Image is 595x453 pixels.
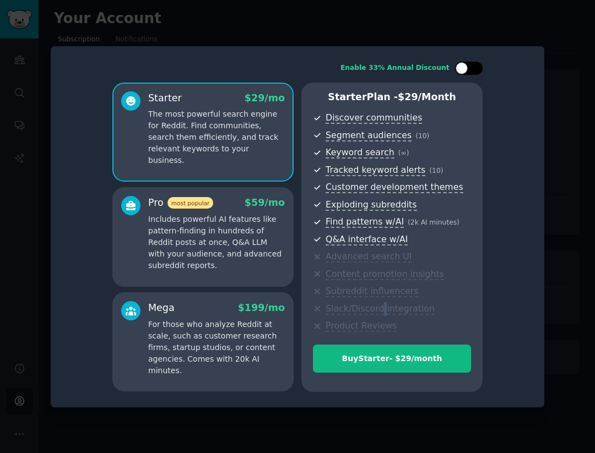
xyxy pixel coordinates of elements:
[398,91,456,102] span: $ 29 /month
[326,320,397,332] span: Product Reviews
[326,286,418,297] span: Subreddit influencers
[340,63,450,73] div: Enable 33% Annual Discount
[326,130,412,141] span: Segment audiences
[313,353,470,364] div: Buy Starter - $ 29 /month
[313,345,471,373] button: BuyStarter- $29/month
[408,219,459,226] span: ( 2k AI minutes )
[148,319,285,376] p: For those who analyze Reddit at scale, such as customer research firms, startup studios, or conte...
[326,251,412,263] span: Advanced search UI
[326,199,416,211] span: Exploding subreddits
[326,303,435,315] span: Slack/Discord integration
[238,302,285,313] span: $ 199 /mo
[326,216,404,228] span: Find patterns w/AI
[429,167,443,174] span: ( 10 )
[148,108,285,166] p: The most powerful search engine for Reddit. Find communities, search them efficiently, and track ...
[148,91,182,105] div: Starter
[326,165,425,176] span: Tracked keyword alerts
[326,234,408,245] span: Q&A interface w/AI
[398,149,409,157] span: ( ∞ )
[148,301,175,315] div: Mega
[326,182,463,193] span: Customer development themes
[313,90,471,104] p: Starter Plan -
[245,92,285,103] span: $ 29 /mo
[148,196,213,210] div: Pro
[245,197,285,208] span: $ 59 /mo
[148,214,285,271] p: Includes powerful AI features like pattern-finding in hundreds of Reddit posts at once, Q&A LLM w...
[326,269,444,280] span: Content promotion insights
[167,197,214,209] span: most popular
[326,147,394,159] span: Keyword search
[326,112,422,124] span: Discover communities
[415,132,429,140] span: ( 10 )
